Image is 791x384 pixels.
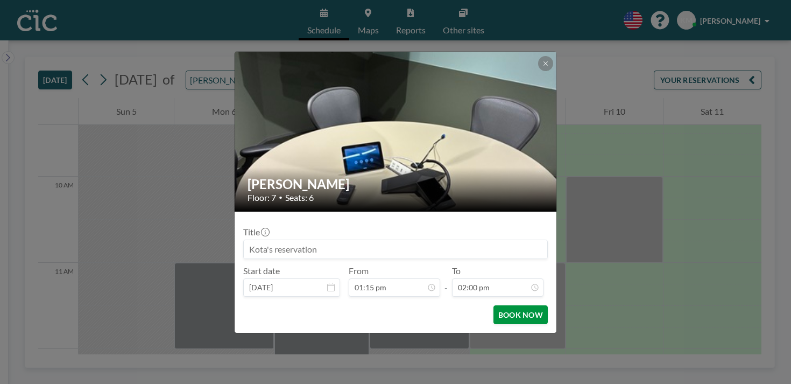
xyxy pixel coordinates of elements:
span: • [279,193,282,201]
button: BOOK NOW [493,305,548,324]
input: Kota's reservation [244,240,547,259]
span: - [444,269,448,293]
span: Floor: 7 [248,192,276,203]
label: To [452,266,461,276]
label: Title [243,227,269,238]
h2: [PERSON_NAME] [248,176,545,192]
label: From [349,266,369,276]
label: Start date [243,266,280,276]
span: Seats: 6 [285,192,314,203]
